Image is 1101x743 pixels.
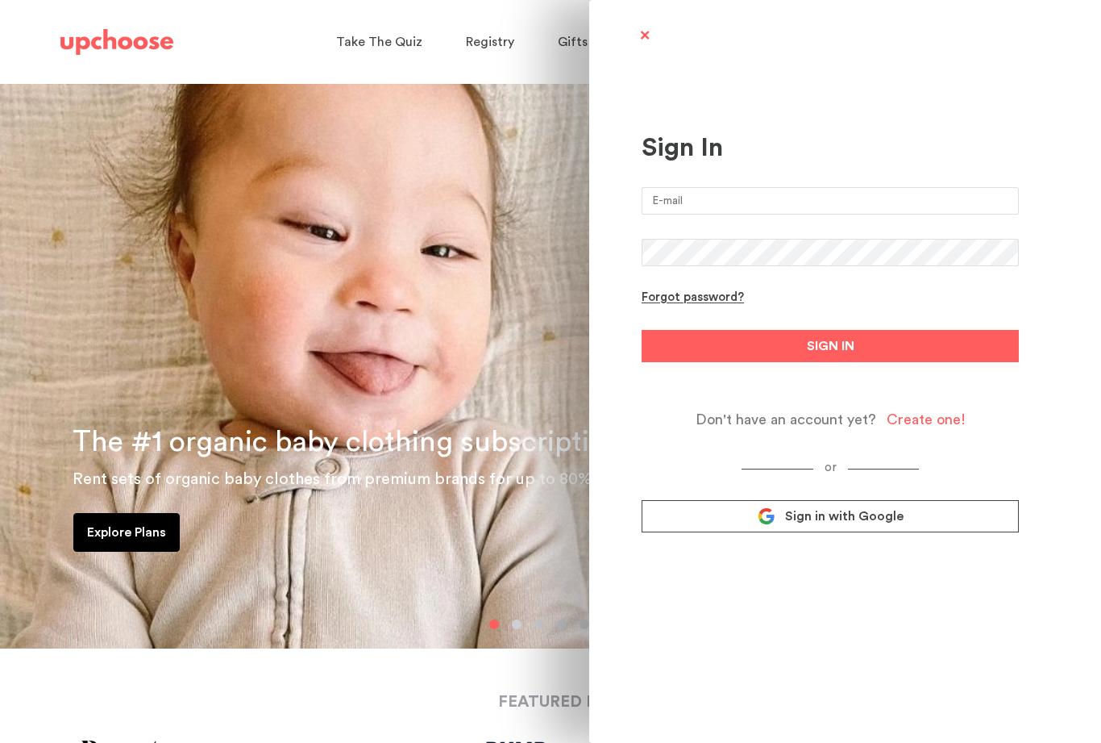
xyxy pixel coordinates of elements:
[807,336,854,356] span: SIGN IN
[887,411,966,429] div: Create one!
[642,330,1019,362] button: SIGN IN
[813,461,848,474] span: or
[642,290,744,306] div: Forgot password?
[642,500,1019,532] a: Sign in with Google
[785,508,904,524] span: Sign in with Google
[696,411,876,429] span: Don't have an account yet?
[642,132,1019,163] div: Sign In
[642,187,1019,215] input: E-mail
